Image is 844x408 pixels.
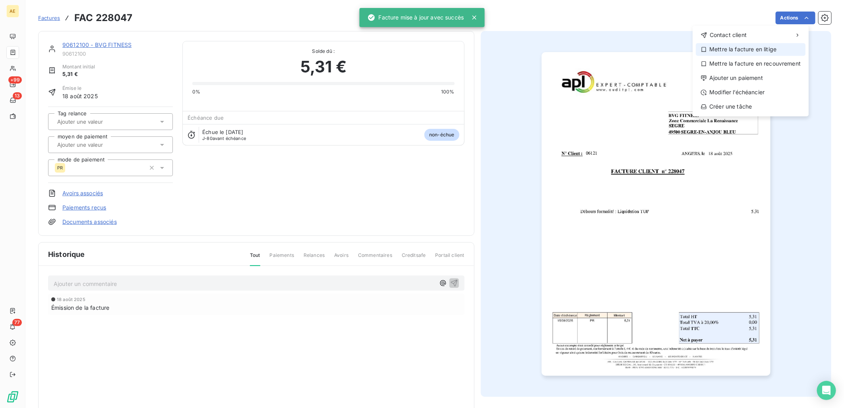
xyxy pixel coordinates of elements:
[696,57,805,70] div: Mettre la facture en recouvrement
[710,31,747,39] span: Contact client
[693,25,809,116] div: Actions
[696,100,805,113] div: Créer une tâche
[696,86,805,99] div: Modifier l’échéancier
[696,72,805,84] div: Ajouter un paiement
[368,10,464,25] div: Facture mise à jour avec succès
[696,43,805,56] div: Mettre la facture en litige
